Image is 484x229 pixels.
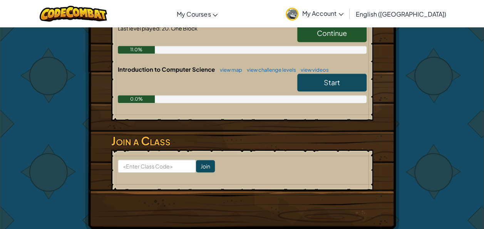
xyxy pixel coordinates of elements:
a: view map [216,67,242,73]
div: 0.0% [118,95,155,103]
a: English ([GEOGRAPHIC_DATA]) [352,3,450,24]
a: view challenge levels [243,67,296,73]
img: avatar [286,8,298,20]
span: Last level played [118,25,159,32]
span: : [159,25,161,32]
span: One Block [170,25,198,32]
span: Continue [317,29,347,37]
div: 11.0% [118,46,155,54]
span: Introduction to Computer Science [118,66,216,73]
input: Join [196,160,215,172]
span: Start [324,78,340,87]
span: My Courses [177,10,211,18]
h3: Join a Class [111,132,373,150]
img: CodeCombat logo [40,6,107,22]
span: English ([GEOGRAPHIC_DATA]) [356,10,446,18]
span: My Account [302,9,343,17]
a: My Courses [173,3,221,24]
span: 20. [161,25,170,32]
input: <Enter Class Code> [118,160,196,173]
a: My Account [282,2,347,26]
a: view videos [297,67,329,73]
